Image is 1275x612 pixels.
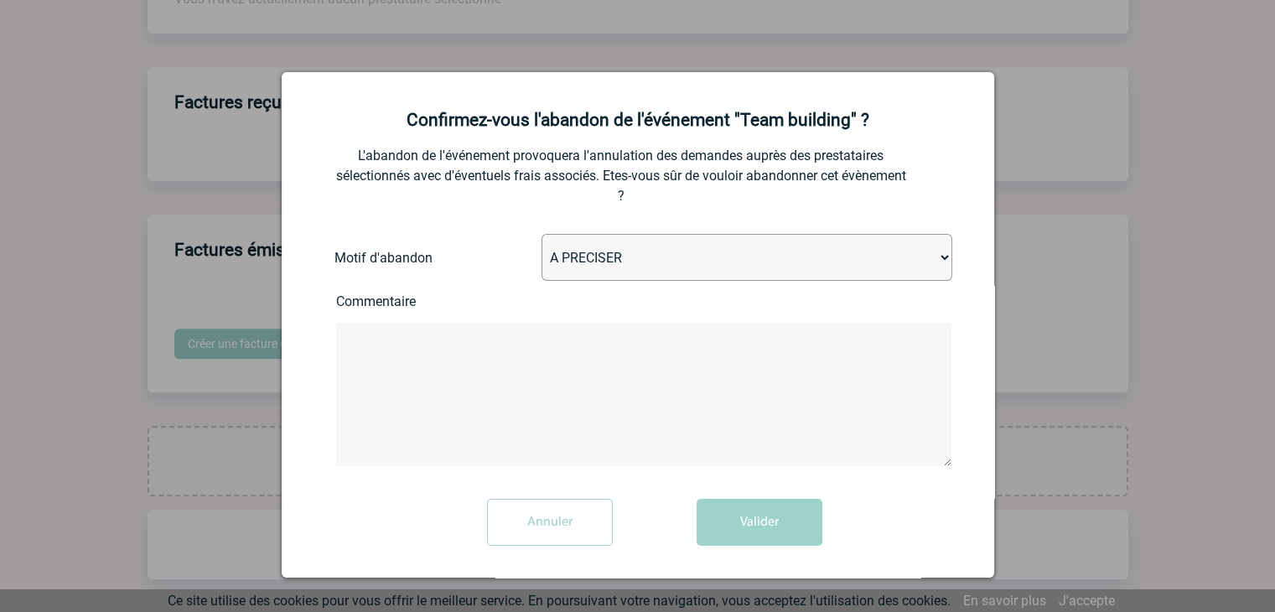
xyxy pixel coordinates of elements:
label: Commentaire [336,293,470,309]
button: Valider [697,499,822,546]
p: L'abandon de l'événement provoquera l'annulation des demandes auprès des prestataires sélectionné... [336,146,906,206]
h2: Confirmez-vous l'abandon de l'événement "Team building" ? [303,110,973,130]
label: Motif d'abandon [334,250,464,266]
input: Annuler [487,499,613,546]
